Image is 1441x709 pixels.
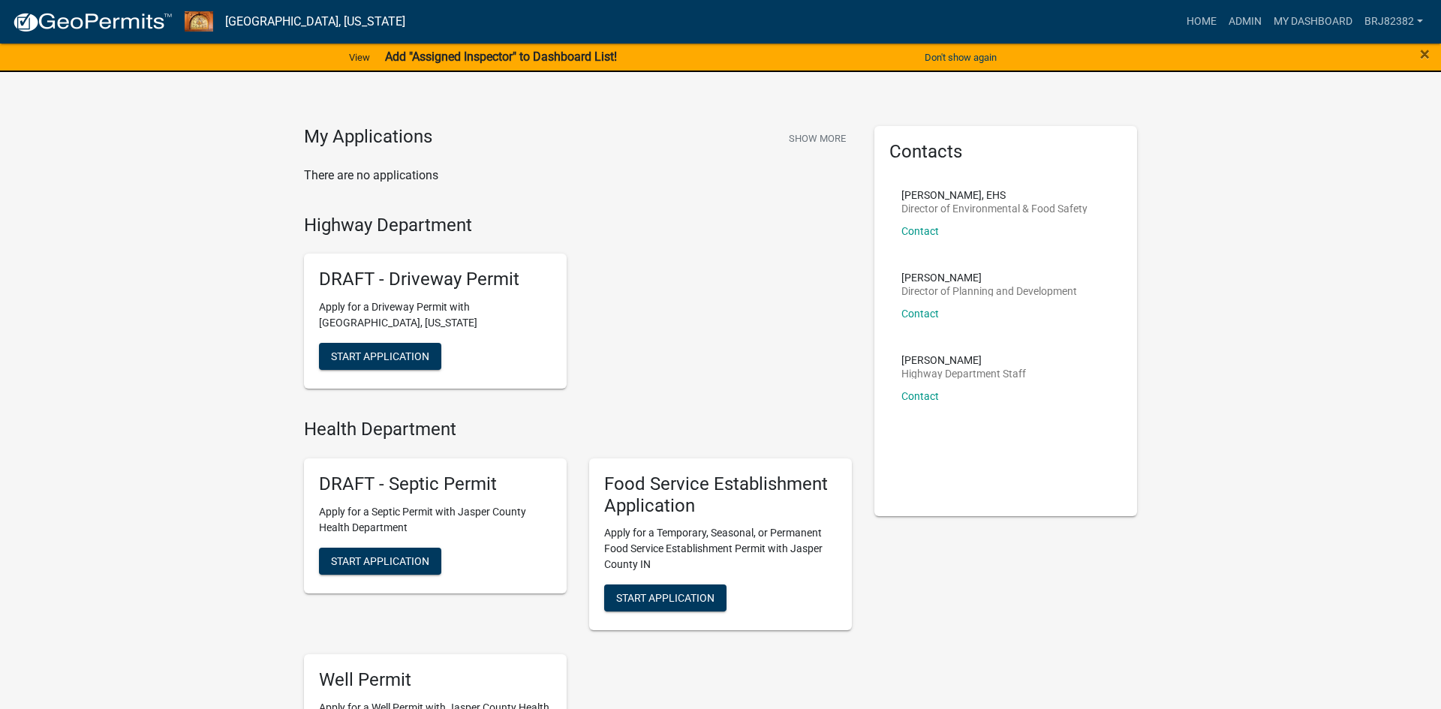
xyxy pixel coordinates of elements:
p: [PERSON_NAME], EHS [901,190,1088,200]
h4: My Applications [304,126,432,149]
a: [GEOGRAPHIC_DATA], [US_STATE] [225,9,405,35]
a: My Dashboard [1268,8,1358,36]
h5: Well Permit [319,669,552,691]
p: Director of Environmental & Food Safety [901,203,1088,214]
button: Show More [783,126,852,151]
a: Contact [901,225,939,237]
h5: DRAFT - Septic Permit [319,473,552,495]
strong: Add "Assigned Inspector" to Dashboard List! [385,50,617,64]
p: There are no applications [304,167,852,185]
a: brj82382 [1358,8,1429,36]
a: Contact [901,308,939,320]
h4: Highway Department [304,215,852,236]
h4: Health Department [304,419,852,440]
p: Apply for a Septic Permit with Jasper County Health Department [319,504,552,536]
button: Start Application [604,584,727,611]
p: [PERSON_NAME] [901,355,1026,365]
p: Director of Planning and Development [901,286,1077,296]
h5: Contacts [889,141,1122,163]
span: Start Application [331,350,429,362]
a: Admin [1223,8,1268,36]
img: Jasper County, Indiana [185,11,213,32]
span: Start Application [616,592,714,604]
p: Highway Department Staff [901,368,1026,379]
h5: Food Service Establishment Application [604,473,837,517]
p: Apply for a Driveway Permit with [GEOGRAPHIC_DATA], [US_STATE] [319,299,552,331]
button: Close [1420,45,1430,63]
p: Apply for a Temporary, Seasonal, or Permanent Food Service Establishment Permit with Jasper Count... [604,525,837,572]
button: Start Application [319,548,441,575]
a: View [343,45,376,70]
h5: DRAFT - Driveway Permit [319,269,552,290]
a: Home [1181,8,1223,36]
button: Don't show again [919,45,1003,70]
a: Contact [901,390,939,402]
button: Start Application [319,343,441,370]
span: × [1420,44,1430,65]
p: [PERSON_NAME] [901,272,1077,283]
span: Start Application [331,554,429,566]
